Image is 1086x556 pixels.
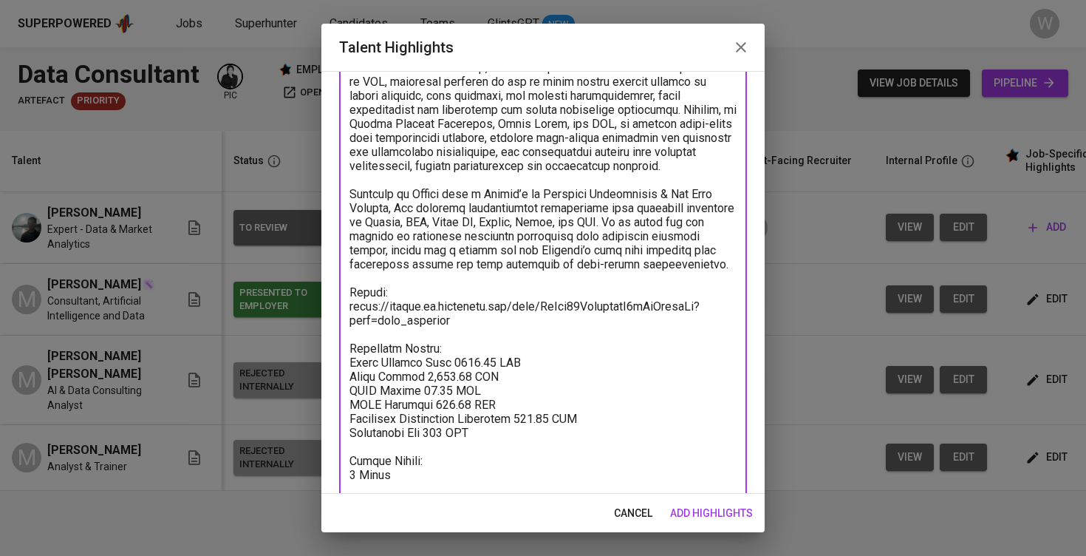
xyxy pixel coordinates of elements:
span: add highlights [670,504,753,523]
button: cancel [608,500,658,527]
span: cancel [614,504,652,523]
button: add highlights [664,500,759,527]
h2: Talent Highlights [339,35,747,59]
